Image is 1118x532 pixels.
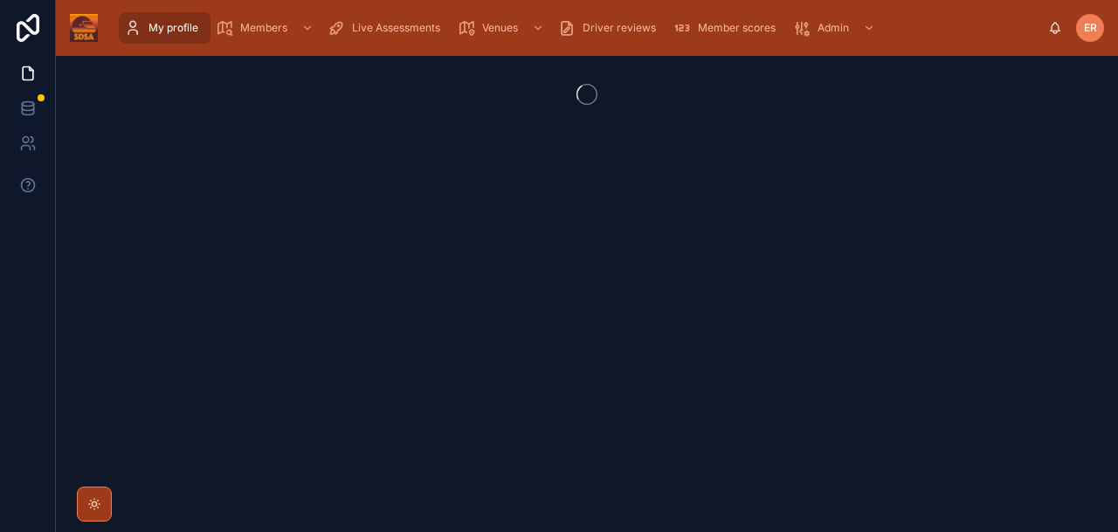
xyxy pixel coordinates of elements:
img: App logo [70,14,98,42]
span: Venues [482,21,518,35]
span: Driver reviews [583,21,656,35]
a: Venues [452,12,553,44]
span: Live Assessments [352,21,440,35]
span: Admin [818,21,849,35]
a: Members [210,12,322,44]
span: Member scores [698,21,776,35]
a: My profile [119,12,210,44]
div: scrollable content [112,9,1048,47]
span: My profile [148,21,198,35]
span: ER [1084,21,1097,35]
a: Live Assessments [322,12,452,44]
a: Admin [788,12,884,44]
span: Members [240,21,287,35]
a: Driver reviews [553,12,668,44]
a: Member scores [668,12,788,44]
